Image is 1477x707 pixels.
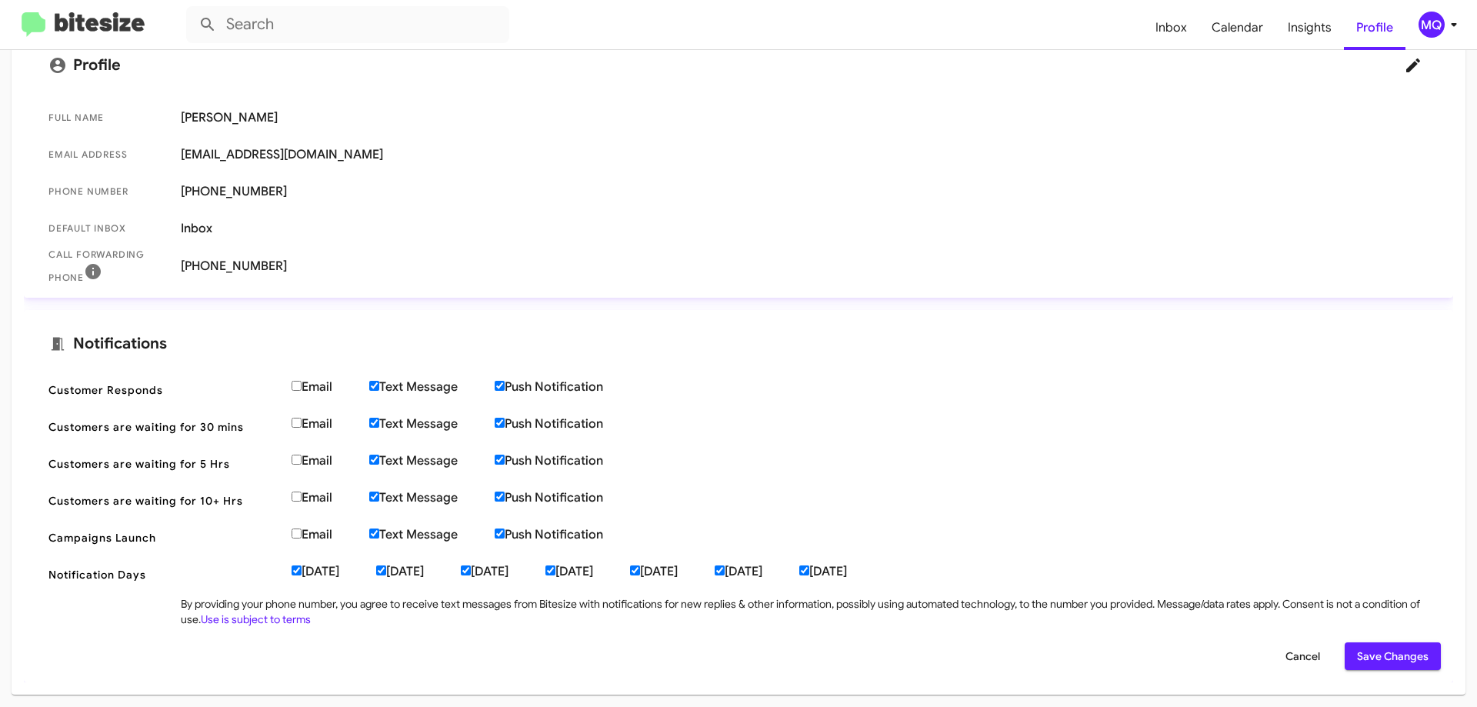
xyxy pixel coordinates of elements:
input: Email [292,455,302,465]
label: [DATE] [799,564,884,579]
input: [DATE] [292,565,302,575]
label: Email [292,416,369,432]
label: Push Notification [495,379,640,395]
button: Cancel [1273,642,1332,670]
span: Default Inbox [48,221,168,236]
input: Email [292,529,302,539]
label: Text Message [369,490,495,505]
label: [DATE] [630,564,715,579]
label: [DATE] [545,564,630,579]
label: Push Notification [495,453,640,469]
input: Push Notification [495,529,505,539]
span: [EMAIL_ADDRESS][DOMAIN_NAME] [181,147,1429,162]
input: Email [292,381,302,391]
mat-card-title: Profile [48,50,1429,81]
label: [DATE] [376,564,461,579]
input: [DATE] [461,565,471,575]
label: Text Message [369,453,495,469]
label: Email [292,490,369,505]
input: Text Message [369,455,379,465]
label: [DATE] [715,564,799,579]
span: Call Forwarding Phone [48,247,168,285]
span: Campaigns Launch [48,530,279,545]
input: Text Message [369,418,379,428]
input: [DATE] [376,565,386,575]
input: Text Message [369,381,379,391]
div: By providing your phone number, you agree to receive text messages from Bitesize with notificatio... [181,596,1429,627]
input: Push Notification [495,418,505,428]
input: Push Notification [495,492,505,502]
label: Email [292,527,369,542]
span: Customers are waiting for 30 mins [48,419,279,435]
span: Notification Days [48,567,279,582]
input: Push Notification [495,455,505,465]
span: Customer Responds [48,382,279,398]
label: Email [292,453,369,469]
button: MQ [1405,12,1460,38]
span: [PHONE_NUMBER] [181,184,1429,199]
span: Phone number [48,184,168,199]
label: Push Notification [495,527,640,542]
span: Email Address [48,147,168,162]
input: Email [292,492,302,502]
input: Email [292,418,302,428]
input: Push Notification [495,381,505,391]
label: Text Message [369,416,495,432]
label: Text Message [369,527,495,542]
input: Text Message [369,529,379,539]
input: [DATE] [630,565,640,575]
span: Customers are waiting for 10+ Hrs [48,493,279,509]
label: [DATE] [461,564,545,579]
span: [PERSON_NAME] [181,110,1429,125]
label: Text Message [369,379,495,395]
div: MQ [1419,12,1445,38]
a: Calendar [1199,5,1275,50]
a: Use is subject to terms [201,612,311,626]
a: Insights [1275,5,1344,50]
span: Inbox [181,221,1429,236]
input: Text Message [369,492,379,502]
span: Full Name [48,110,168,125]
span: Cancel [1285,642,1320,670]
input: [DATE] [545,565,555,575]
mat-card-title: Notifications [48,335,1429,353]
input: [DATE] [715,565,725,575]
span: [PHONE_NUMBER] [181,258,1429,274]
label: Push Notification [495,416,640,432]
button: Save Changes [1345,642,1441,670]
span: Save Changes [1357,642,1429,670]
label: Email [292,379,369,395]
span: Customers are waiting for 5 Hrs [48,456,279,472]
a: Inbox [1143,5,1199,50]
a: Profile [1344,5,1405,50]
input: Search [186,6,509,43]
label: [DATE] [292,564,376,579]
input: [DATE] [799,565,809,575]
label: Push Notification [495,490,640,505]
